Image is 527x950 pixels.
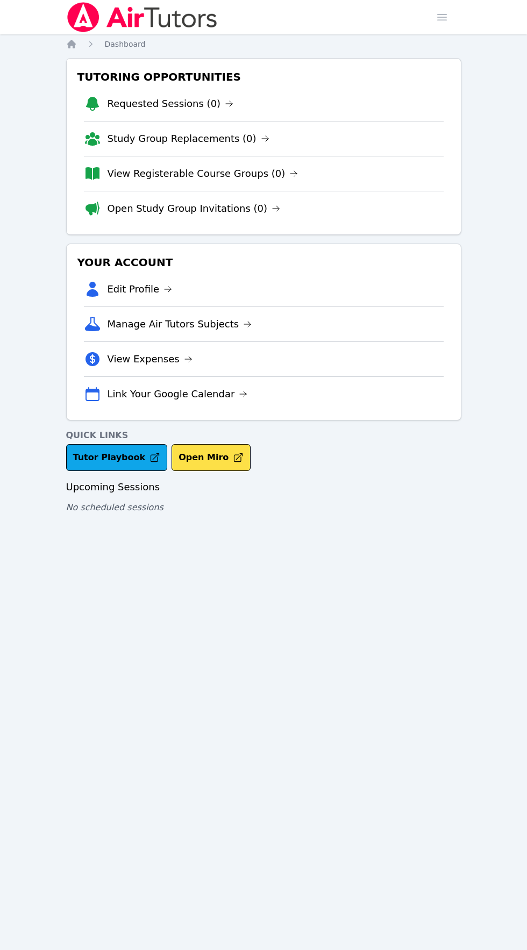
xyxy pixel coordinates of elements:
[108,166,298,181] a: View Registerable Course Groups (0)
[66,502,163,512] span: No scheduled sessions
[108,131,269,146] a: Study Group Replacements (0)
[108,317,252,332] a: Manage Air Tutors Subjects
[105,40,146,48] span: Dashboard
[108,387,248,402] a: Link Your Google Calendar
[66,39,461,49] nav: Breadcrumb
[172,444,251,471] button: Open Miro
[66,429,461,442] h4: Quick Links
[75,253,452,272] h3: Your Account
[105,39,146,49] a: Dashboard
[108,96,234,111] a: Requested Sessions (0)
[108,201,281,216] a: Open Study Group Invitations (0)
[66,444,168,471] a: Tutor Playbook
[66,2,218,32] img: Air Tutors
[75,67,452,87] h3: Tutoring Opportunities
[66,480,461,495] h3: Upcoming Sessions
[108,352,193,367] a: View Expenses
[108,282,173,297] a: Edit Profile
